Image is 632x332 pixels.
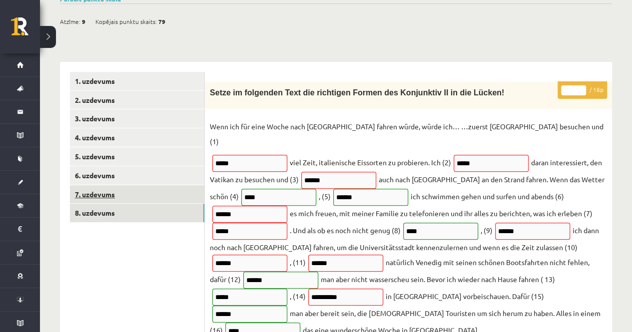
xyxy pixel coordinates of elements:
span: Setze im folgenden Text die richtigen Formen des Konjunktiv II in die Lücken! [210,88,504,97]
a: Rīgas 1. Tālmācības vidusskola [11,17,40,42]
a: 8. uzdevums [70,204,204,222]
p: / 16p [558,81,607,99]
a: 2. uzdevums [70,91,204,109]
p: Wenn ich für eine Woche nach [GEOGRAPHIC_DATA] fahren würde, würde ich… …zuerst [GEOGRAPHIC_DATA]... [210,119,607,149]
a: 4. uzdevums [70,128,204,147]
span: Kopējais punktu skaits: [95,14,157,29]
a: 3. uzdevums [70,109,204,128]
a: 1. uzdevums [70,72,204,90]
span: 9 [82,14,85,29]
span: 79 [158,14,165,29]
a: 5. uzdevums [70,147,204,166]
a: 7. uzdevums [70,185,204,204]
a: 6. uzdevums [70,166,204,185]
span: Atzīme: [60,14,80,29]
